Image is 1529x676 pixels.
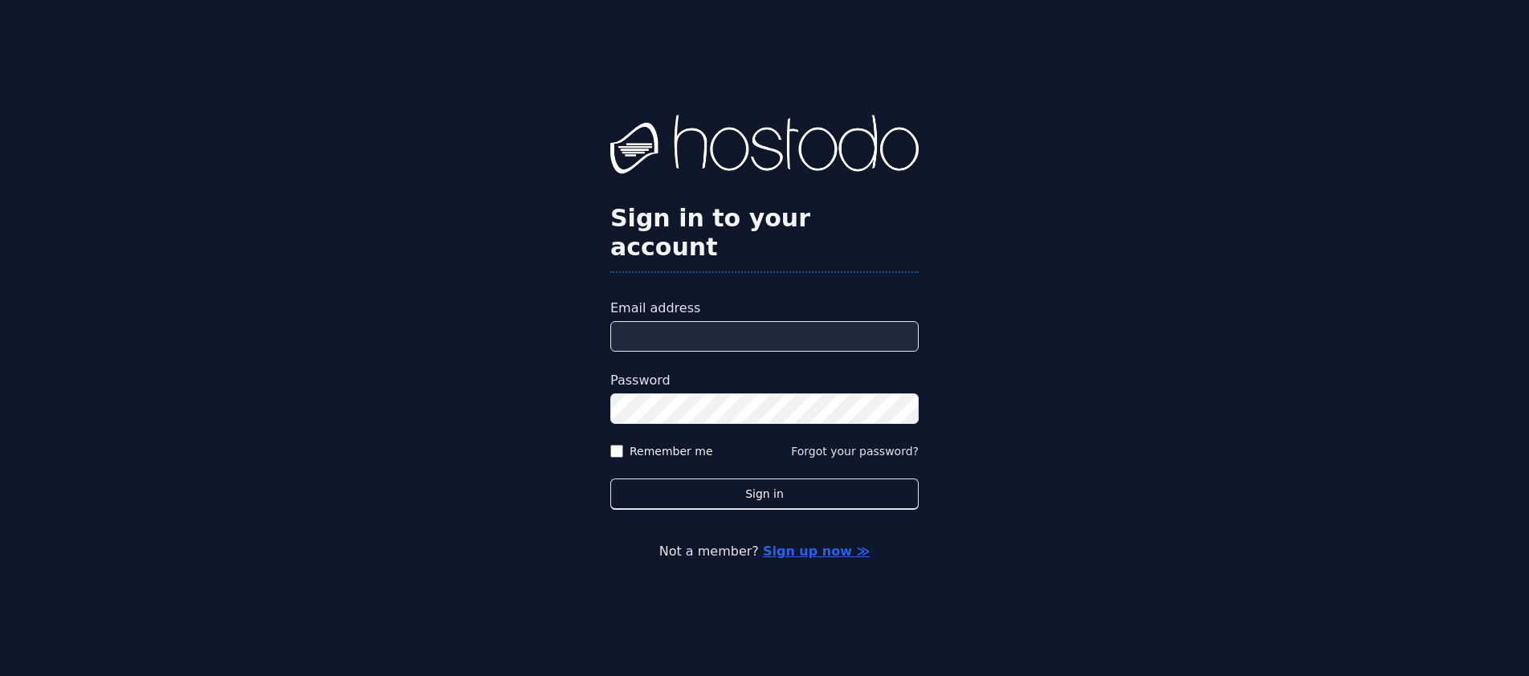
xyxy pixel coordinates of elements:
a: Sign up now ≫ [763,544,870,559]
p: Not a member? [77,542,1452,561]
label: Remember me [630,443,713,459]
h2: Sign in to your account [610,204,919,262]
label: Password [610,371,919,390]
label: Email address [610,299,919,318]
img: Hostodo [610,115,919,179]
button: Forgot your password? [791,443,919,459]
button: Sign in [610,478,919,510]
